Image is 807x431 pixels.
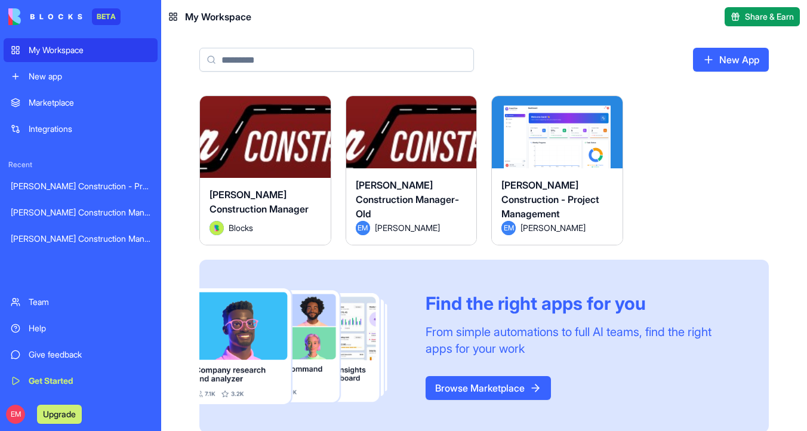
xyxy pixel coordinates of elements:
[356,221,370,235] span: EM
[346,96,478,245] a: [PERSON_NAME] Construction Manager-OldEM[PERSON_NAME]
[92,8,121,25] div: BETA
[501,179,599,220] span: [PERSON_NAME] Construction - Project Management
[229,221,253,234] span: Blocks
[199,96,331,245] a: [PERSON_NAME] Construction ManagerAvatarBlocks
[4,369,158,393] a: Get Started
[8,8,121,25] a: BETA
[4,160,158,170] span: Recent
[11,180,150,192] div: [PERSON_NAME] Construction - Project Management
[4,174,158,198] a: [PERSON_NAME] Construction - Project Management
[29,349,150,361] div: Give feedback
[4,91,158,115] a: Marketplace
[491,96,623,245] a: [PERSON_NAME] Construction - Project ManagementEM[PERSON_NAME]
[4,316,158,340] a: Help
[29,123,150,135] div: Integrations
[6,405,25,424] span: EM
[4,117,158,141] a: Integrations
[4,343,158,367] a: Give feedback
[29,70,150,82] div: New app
[11,207,150,218] div: [PERSON_NAME] Construction Manager-Old
[29,97,150,109] div: Marketplace
[4,227,158,251] a: [PERSON_NAME] Construction Manager
[29,296,150,308] div: Team
[29,44,150,56] div: My Workspace
[4,38,158,62] a: My Workspace
[185,10,251,24] span: My Workspace
[4,290,158,314] a: Team
[520,221,586,234] span: [PERSON_NAME]
[426,376,551,400] a: Browse Marketplace
[199,288,406,405] img: Frame_181_egmpey.png
[4,64,158,88] a: New app
[29,375,150,387] div: Get Started
[8,8,82,25] img: logo
[693,48,769,72] a: New App
[11,233,150,245] div: [PERSON_NAME] Construction Manager
[356,179,459,220] span: [PERSON_NAME] Construction Manager-Old
[745,11,794,23] span: Share & Earn
[725,7,800,26] button: Share & Earn
[426,324,740,357] div: From simple automations to full AI teams, find the right apps for your work
[4,201,158,224] a: [PERSON_NAME] Construction Manager-Old
[29,322,150,334] div: Help
[426,293,740,314] div: Find the right apps for you
[501,221,516,235] span: EM
[375,221,440,234] span: [PERSON_NAME]
[37,408,82,420] a: Upgrade
[37,405,82,424] button: Upgrade
[210,221,224,235] img: Avatar
[210,189,309,215] span: [PERSON_NAME] Construction Manager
